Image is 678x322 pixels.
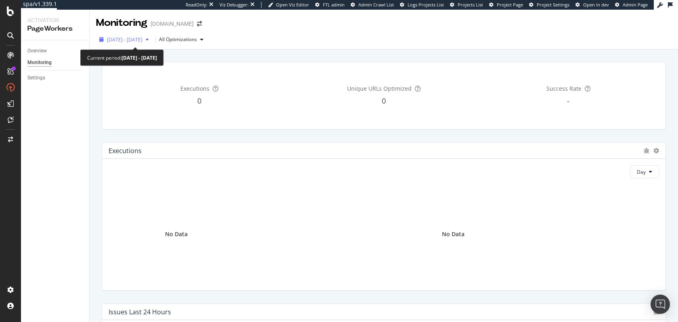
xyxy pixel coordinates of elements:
span: Project Settings [537,2,569,8]
div: arrow-right-arrow-left [197,21,202,27]
span: Admin Page [623,2,648,8]
a: Projects List [450,2,483,8]
span: [DATE] - [DATE] [107,36,142,43]
div: No Data [165,230,188,238]
button: Day [630,165,659,178]
a: FTL admin [315,2,345,8]
span: FTL admin [323,2,345,8]
div: Issues Last 24 Hours [109,308,171,316]
div: PageWorkers [27,24,83,33]
span: Unique URLs Optimized [347,85,412,92]
a: Project Settings [529,2,569,8]
span: 0 [382,96,386,106]
span: 0 [197,96,201,106]
div: No Data [442,230,465,238]
button: All Optimizations [159,33,207,46]
a: Admin Crawl List [351,2,394,8]
div: ReadOnly: [186,2,207,8]
div: Overview [27,47,47,55]
span: Project Page [497,2,523,8]
div: Activation [27,16,83,24]
span: Executions [180,85,209,92]
div: [DOMAIN_NAME] [151,20,194,28]
div: Monitoring [27,58,52,67]
div: Monitoring [96,16,147,30]
span: Projects List [458,2,483,8]
div: Current period: [87,53,157,62]
a: Logs Projects List [400,2,444,8]
div: Viz Debugger: [220,2,249,8]
a: Settings [27,74,84,82]
span: Open in dev [583,2,609,8]
span: Open Viz Editor [276,2,309,8]
div: Open Intercom Messenger [651,295,670,314]
span: Admin Crawl List [358,2,394,8]
a: Admin Page [615,2,648,8]
div: bug [653,309,659,315]
button: [DATE] - [DATE] [96,33,152,46]
span: Success Rate [546,85,582,92]
b: [DATE] - [DATE] [121,54,157,61]
span: - [567,96,569,106]
div: Settings [27,74,45,82]
div: bug [644,148,649,154]
a: Open Viz Editor [268,2,309,8]
a: Overview [27,47,84,55]
span: Day [637,168,646,175]
a: Open in dev [575,2,609,8]
a: Monitoring [27,58,84,67]
div: All Optimizations [159,37,197,42]
div: Executions [109,147,142,155]
a: Project Page [489,2,523,8]
span: Logs Projects List [408,2,444,8]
